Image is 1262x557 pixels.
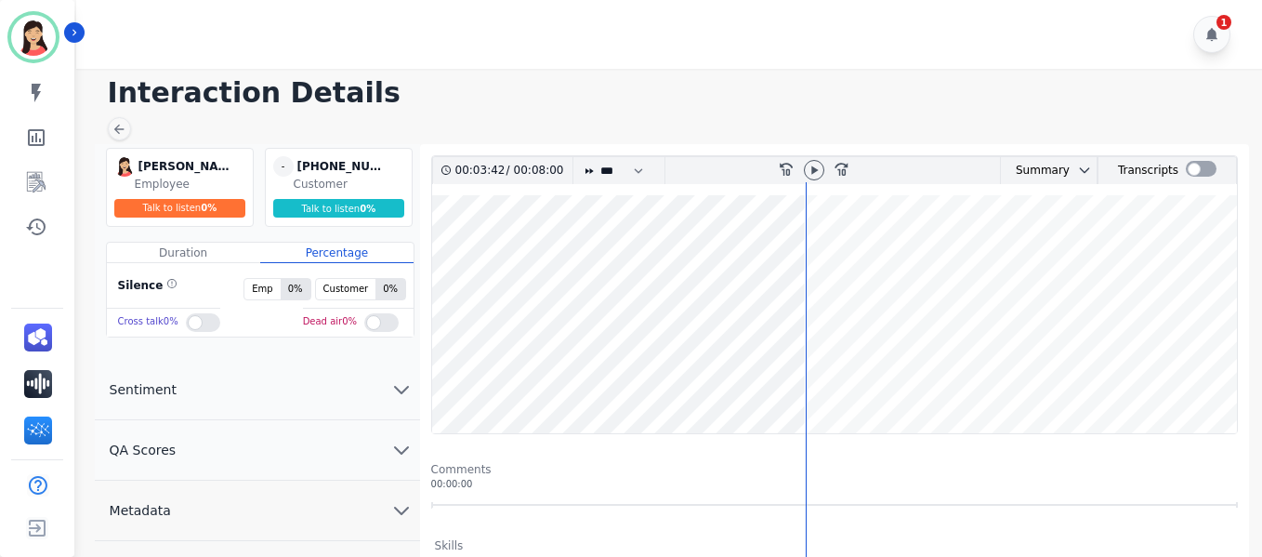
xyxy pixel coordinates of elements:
[95,420,420,481] button: QA Scores chevron down
[360,204,375,214] span: 0 %
[455,157,569,184] div: /
[316,279,376,299] span: Customer
[1070,163,1092,178] button: chevron down
[95,380,191,399] span: Sentiment
[201,203,217,213] span: 0 %
[431,462,1238,477] div: Comments
[107,243,260,263] div: Duration
[435,538,464,553] div: Skills
[303,309,357,336] div: Dead air 0 %
[135,177,249,192] div: Employee
[294,177,408,192] div: Customer
[1001,157,1070,184] div: Summary
[260,243,414,263] div: Percentage
[510,157,561,184] div: 00:08:00
[95,481,420,541] button: Metadata chevron down
[1118,157,1178,184] div: Transcripts
[138,156,231,177] div: [PERSON_NAME]
[273,199,405,218] div: Talk to listen
[375,279,405,299] span: 0 %
[273,156,294,177] span: -
[455,157,506,184] div: 00:03:42
[114,199,246,218] div: Talk to listen
[390,378,413,401] svg: chevron down
[390,499,413,522] svg: chevron down
[118,309,178,336] div: Cross talk 0 %
[244,279,280,299] span: Emp
[95,360,420,420] button: Sentiment chevron down
[281,279,310,299] span: 0 %
[95,501,186,520] span: Metadata
[108,76,1243,110] h1: Interaction Details
[114,278,178,300] div: Silence
[431,477,1238,491] div: 00:00:00
[95,441,191,459] span: QA Scores
[1077,163,1092,178] svg: chevron down
[1216,15,1231,30] div: 1
[11,15,56,60] img: Bordered avatar
[390,439,413,461] svg: chevron down
[297,156,390,177] div: [PHONE_NUMBER]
